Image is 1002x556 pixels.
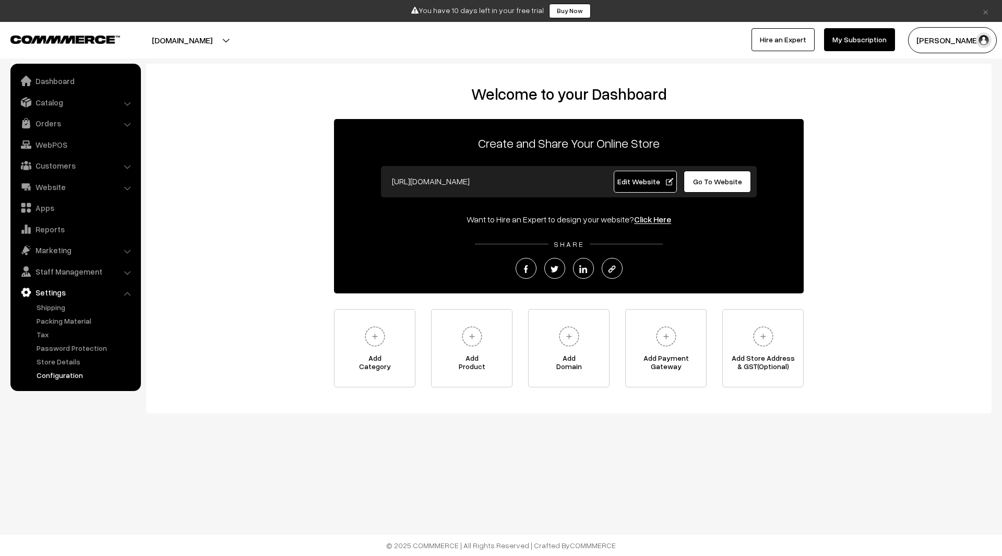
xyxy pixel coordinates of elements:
[824,28,895,51] a: My Subscription
[555,322,583,351] img: plus.svg
[431,309,512,387] a: AddProduct
[34,342,137,353] a: Password Protection
[634,214,671,224] a: Click Here
[617,177,673,186] span: Edit Website
[334,134,804,152] p: Create and Share Your Online Store
[13,241,137,259] a: Marketing
[13,220,137,239] a: Reports
[115,27,249,53] button: [DOMAIN_NAME]
[458,322,486,351] img: plus.svg
[528,309,610,387] a: AddDomain
[979,5,993,17] a: ×
[157,85,981,103] h2: Welcome to your Dashboard
[334,309,415,387] a: AddCategory
[34,329,137,340] a: Tax
[13,178,137,196] a: Website
[751,28,815,51] a: Hire an Expert
[549,4,591,18] a: Buy Now
[625,309,707,387] a: Add PaymentGateway
[548,240,590,249] span: SHARE
[334,213,804,226] div: Want to Hire an Expert to design your website?
[34,302,137,313] a: Shipping
[749,322,778,351] img: plus.svg
[976,32,992,48] img: user
[13,72,137,90] a: Dashboard
[722,309,804,387] a: Add Store Address& GST(Optional)
[908,27,997,53] button: [PERSON_NAME]
[432,354,512,375] span: Add Product
[13,198,137,217] a: Apps
[335,354,415,375] span: Add Category
[13,262,137,281] a: Staff Management
[361,322,389,351] img: plus.svg
[684,171,751,193] a: Go To Website
[34,315,137,326] a: Packing Material
[10,36,120,43] img: COMMMERCE
[13,283,137,302] a: Settings
[34,370,137,381] a: Configuration
[4,4,998,18] div: You have 10 days left in your free trial
[34,356,137,367] a: Store Details
[13,114,137,133] a: Orders
[570,541,616,550] a: COMMMERCE
[13,135,137,154] a: WebPOS
[626,354,706,375] span: Add Payment Gateway
[614,171,677,193] a: Edit Website
[693,177,742,186] span: Go To Website
[10,32,102,45] a: COMMMERCE
[652,322,681,351] img: plus.svg
[529,354,609,375] span: Add Domain
[723,354,803,375] span: Add Store Address & GST(Optional)
[13,156,137,175] a: Customers
[13,93,137,112] a: Catalog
